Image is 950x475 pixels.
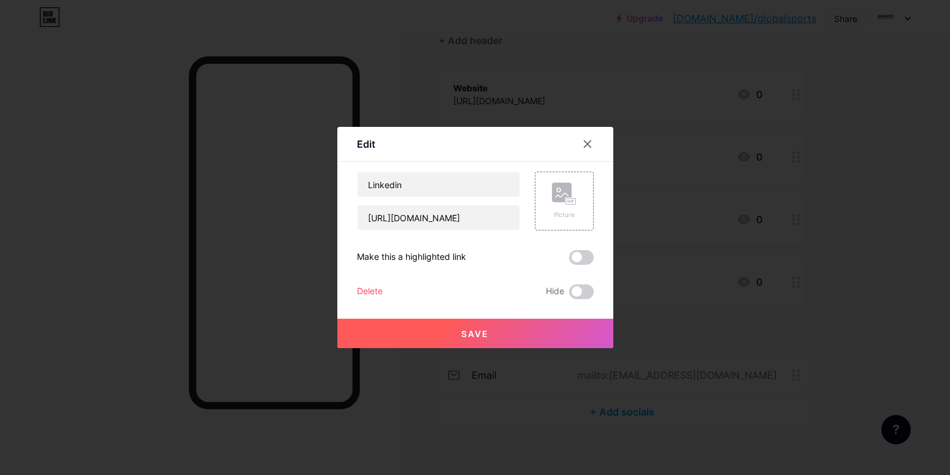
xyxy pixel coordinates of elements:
div: Picture [552,210,577,219]
input: URL [358,205,519,230]
span: Save [461,329,489,339]
input: Title [358,172,519,197]
button: Save [337,319,613,348]
span: Hide [546,284,564,299]
div: Delete [357,284,383,299]
div: Make this a highlighted link [357,250,466,265]
div: Edit [357,137,375,151]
